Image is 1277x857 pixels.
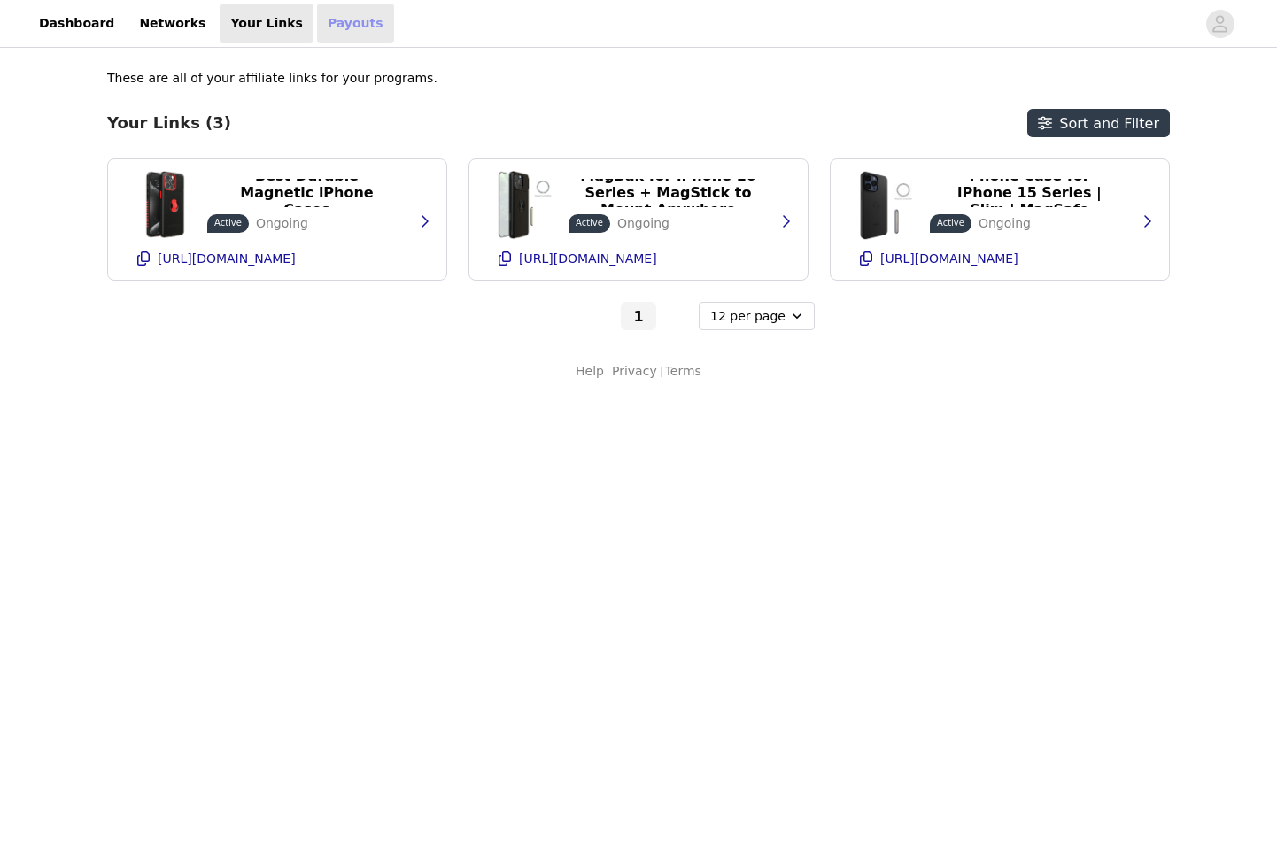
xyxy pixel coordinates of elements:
[207,179,406,207] button: Best Durable Magnetic iPhone Cases
[569,179,768,207] button: MagBak for iPhone 16 Series + MagStick to Mount Anywhere
[107,113,231,133] h3: Your Links (3)
[848,244,1151,273] button: [URL][DOMAIN_NAME]
[940,151,1118,235] p: MagBak Magnetic Phone Case for iPhone 15 Series | Slim | MagSafe Charging
[848,170,919,241] img: MagBak Magnetic Phone Case for iPhone 15 Series | Slim | MagSafe Charging
[617,214,669,233] p: Ongoing
[487,244,790,273] button: [URL][DOMAIN_NAME]
[107,69,437,88] p: These are all of your affiliate links for your programs.
[1027,109,1170,137] button: Sort and Filter
[1211,10,1228,38] div: avatar
[979,214,1031,233] p: Ongoing
[256,214,308,233] p: Ongoing
[576,362,604,381] a: Help
[28,4,125,43] a: Dashboard
[582,302,617,330] button: Go to previous page
[487,170,558,241] img: MagBak for iPhone 16 Series + MagStick to Mount Anywhere
[612,362,657,381] a: Privacy
[317,4,394,43] a: Payouts
[579,167,757,218] p: MagBak for iPhone 16 Series + MagStick to Mount Anywhere
[126,244,429,273] button: [URL][DOMAIN_NAME]
[665,362,701,381] a: Terms
[930,179,1129,207] button: MagBak Magnetic Phone Case for iPhone 15 Series | Slim | MagSafe Charging
[158,251,296,266] p: [URL][DOMAIN_NAME]
[214,216,242,229] p: Active
[880,251,1018,266] p: [URL][DOMAIN_NAME]
[220,4,313,43] a: Your Links
[218,167,396,218] p: Best Durable Magnetic iPhone Cases
[519,251,657,266] p: [URL][DOMAIN_NAME]
[126,170,197,241] img: Best Durable Magnetic iPhone Cases
[621,302,656,330] button: Go To Page 1
[128,4,216,43] a: Networks
[576,216,603,229] p: Active
[937,216,964,229] p: Active
[660,302,695,330] button: Go to next page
